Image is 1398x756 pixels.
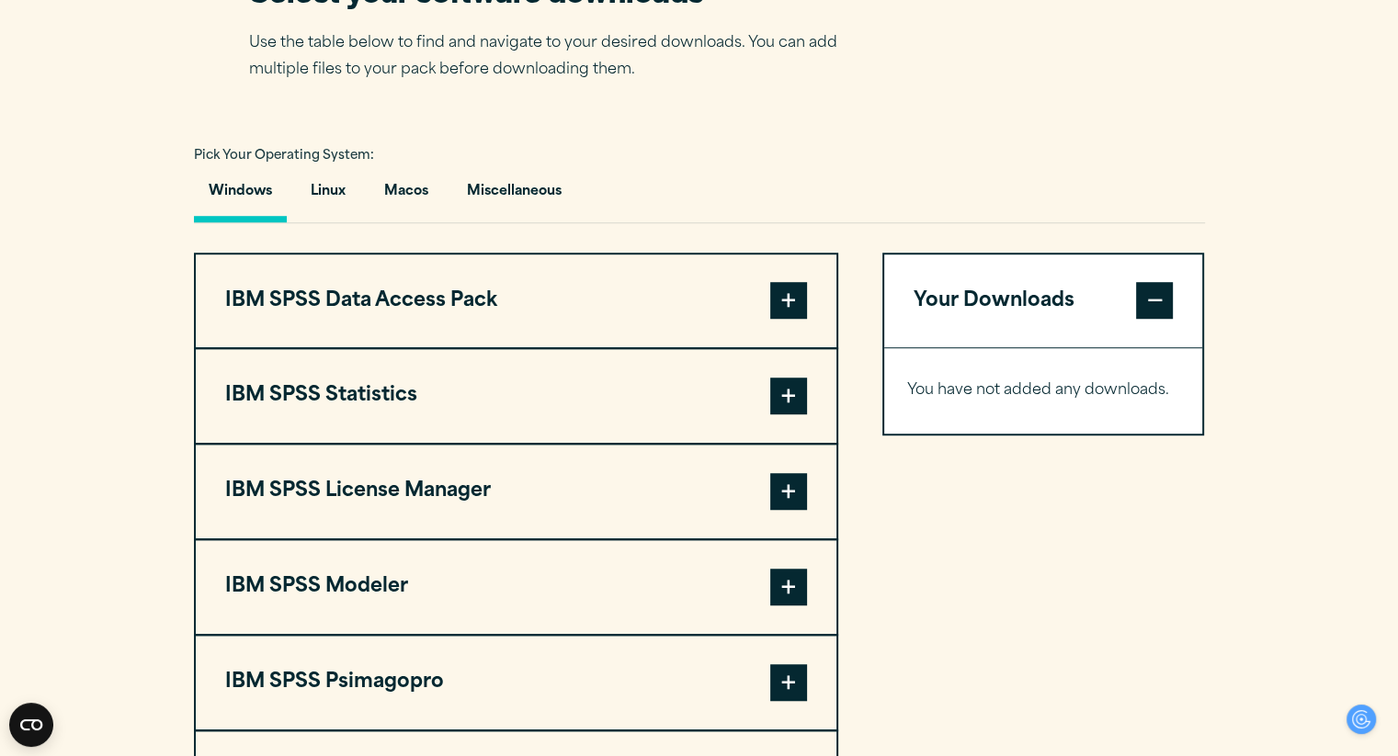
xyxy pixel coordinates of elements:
[907,378,1180,404] p: You have not added any downloads.
[194,170,287,222] button: Windows
[452,170,576,222] button: Miscellaneous
[884,254,1203,348] button: Your Downloads
[196,254,836,348] button: IBM SPSS Data Access Pack
[369,170,443,222] button: Macos
[194,150,374,162] span: Pick Your Operating System:
[196,445,836,538] button: IBM SPSS License Manager
[249,30,865,84] p: Use the table below to find and navigate to your desired downloads. You can add multiple files to...
[196,349,836,443] button: IBM SPSS Statistics
[196,540,836,634] button: IBM SPSS Modeler
[296,170,360,222] button: Linux
[196,636,836,729] button: IBM SPSS Psimagopro
[884,347,1203,434] div: Your Downloads
[9,703,53,747] button: Open CMP widget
